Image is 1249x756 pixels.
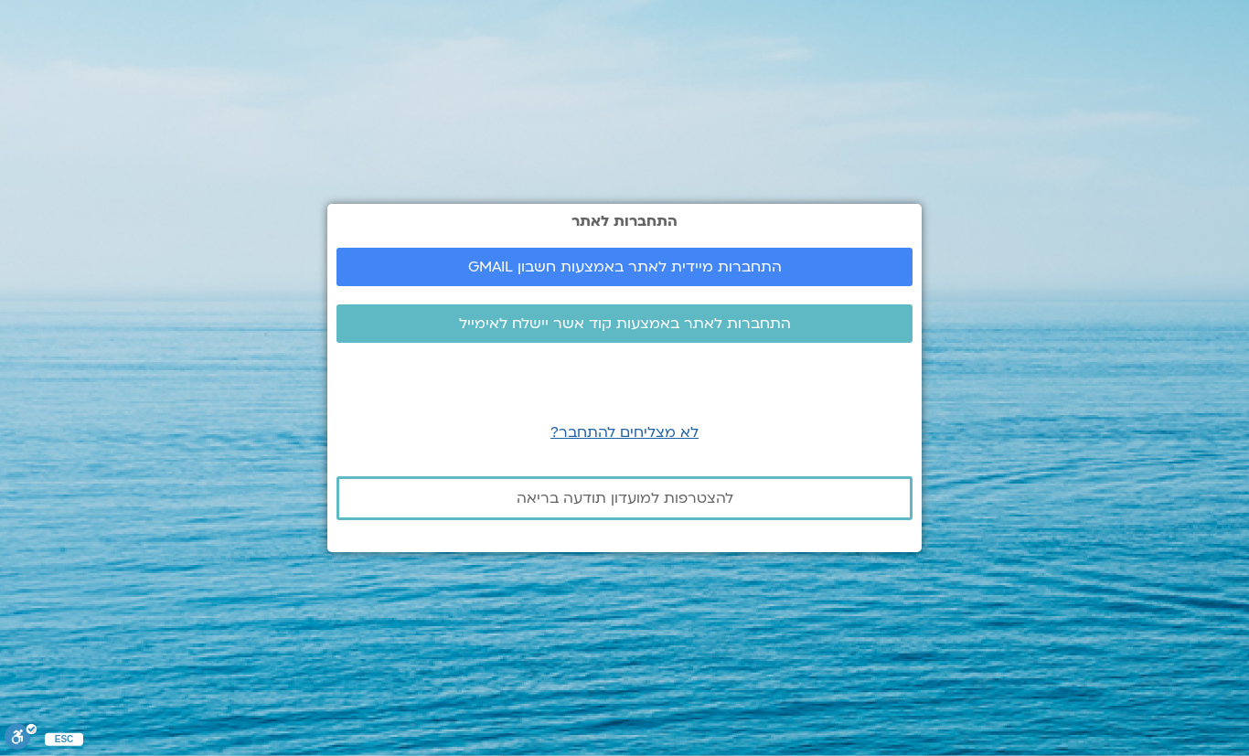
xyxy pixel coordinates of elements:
[459,315,791,332] span: התחברות לאתר באמצעות קוד אשר יישלח לאימייל
[336,304,913,343] a: התחברות לאתר באמצעות קוד אשר יישלח לאימייל
[550,422,699,442] a: לא מצליחים להתחבר?
[517,490,733,506] span: להצטרפות למועדון תודעה בריאה
[336,213,913,229] h2: התחברות לאתר
[336,248,913,286] a: התחברות מיידית לאתר באמצעות חשבון GMAIL
[468,259,782,275] span: התחברות מיידית לאתר באמצעות חשבון GMAIL
[336,476,913,520] a: להצטרפות למועדון תודעה בריאה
